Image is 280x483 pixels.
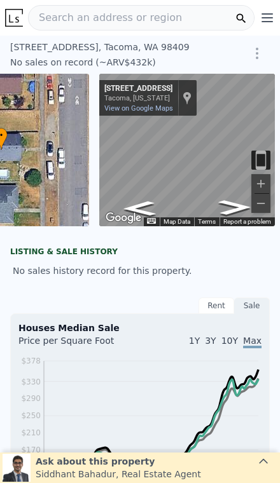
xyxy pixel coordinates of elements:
[3,454,31,482] img: Siddhant Bahadur
[102,210,144,226] img: Google
[21,378,41,386] tspan: $330
[36,455,201,468] div: Ask about this property
[29,10,182,25] span: Search an address or region
[36,468,201,480] div: Siddhant Bahadur , Real Estate Agent
[99,74,275,226] div: Street View
[221,336,238,346] span: 10Y
[18,334,140,355] div: Price per Square Foot
[99,74,275,226] div: Map
[109,198,170,220] path: Go South, S Fife St
[189,336,200,346] span: 1Y
[234,297,270,314] div: Sale
[102,210,144,226] a: Open this area in Google Maps (opens a new window)
[21,357,41,365] tspan: $378
[251,151,270,170] button: Toggle motion tracking
[104,94,172,102] div: Tacoma, [US_STATE]
[10,41,216,53] div: [STREET_ADDRESS] , Tacoma , WA 98409
[223,218,271,225] a: Report a problem
[5,9,23,27] img: Lotside
[198,218,216,225] a: Terms
[18,322,262,334] div: Houses Median Sale
[251,194,270,213] button: Zoom out
[10,247,270,259] div: LISTING & SALE HISTORY
[21,446,41,454] tspan: $170
[244,41,270,66] button: Show Options
[205,336,216,346] span: 3Y
[104,84,172,94] div: [STREET_ADDRESS]
[21,411,41,420] tspan: $250
[164,217,190,226] button: Map Data
[147,218,156,224] button: Keyboard shortcuts
[21,394,41,403] tspan: $290
[251,174,270,193] button: Zoom in
[93,56,156,69] div: (~ARV $432k )
[183,91,192,105] a: Show location on map
[104,104,173,112] a: View on Google Maps
[10,259,270,282] div: No sales history record for this property.
[21,428,41,437] tspan: $210
[10,56,93,69] div: No sales on record
[204,196,265,219] path: Go North, S Fife St
[199,297,234,314] div: Rent
[243,336,262,348] span: Max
